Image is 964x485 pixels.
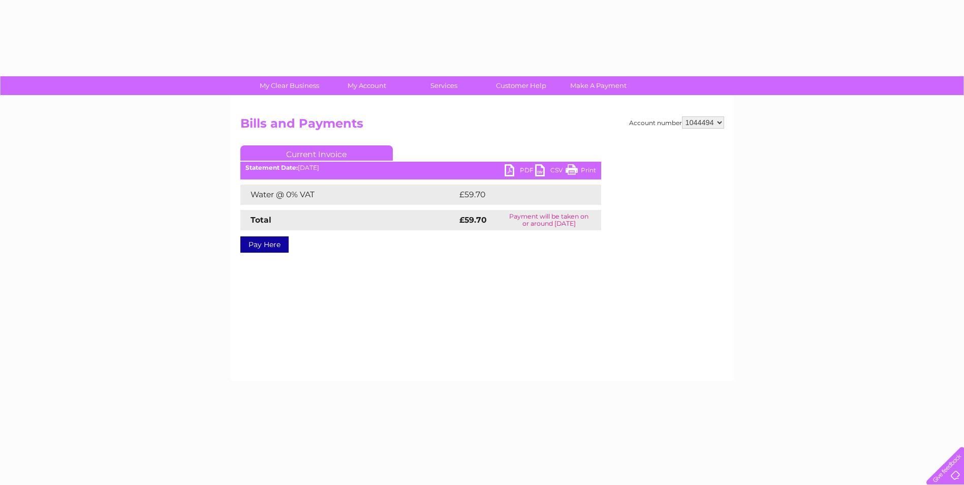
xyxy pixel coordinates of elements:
[240,185,457,205] td: Water @ 0% VAT
[240,145,393,161] a: Current Invoice
[629,116,724,129] div: Account number
[402,76,486,95] a: Services
[325,76,409,95] a: My Account
[251,215,271,225] strong: Total
[497,210,601,230] td: Payment will be taken on or around [DATE]
[240,164,601,171] div: [DATE]
[479,76,563,95] a: Customer Help
[566,164,596,179] a: Print
[240,236,289,253] a: Pay Here
[240,116,724,136] h2: Bills and Payments
[247,76,331,95] a: My Clear Business
[457,185,581,205] td: £59.70
[535,164,566,179] a: CSV
[505,164,535,179] a: PDF
[459,215,487,225] strong: £59.70
[556,76,640,95] a: Make A Payment
[245,164,298,171] b: Statement Date:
